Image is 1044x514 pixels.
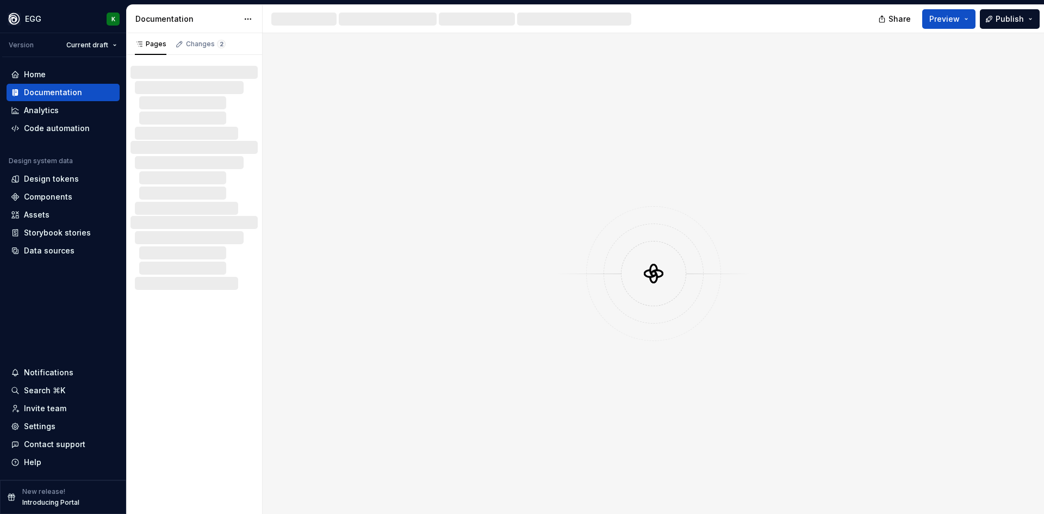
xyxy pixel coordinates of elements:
a: Data sources [7,242,120,259]
a: Home [7,66,120,83]
div: Storybook stories [24,227,91,238]
div: Home [24,69,46,80]
span: Publish [996,14,1024,24]
button: Contact support [7,436,120,453]
div: Analytics [24,105,59,116]
a: Documentation [7,84,120,101]
a: Settings [7,418,120,435]
img: 87d06435-c97f-426c-aa5d-5eb8acd3d8b3.png [8,13,21,26]
div: Invite team [24,403,66,414]
span: Share [888,14,911,24]
button: Help [7,454,120,471]
button: Notifications [7,364,120,381]
a: Assets [7,206,120,224]
div: Pages [135,40,166,48]
div: Code automation [24,123,90,134]
p: Introducing Portal [22,498,79,507]
span: Current draft [66,41,108,49]
button: Search ⌘K [7,382,120,399]
div: Contact support [24,439,85,450]
div: Notifications [24,367,73,378]
div: Assets [24,209,49,220]
a: Storybook stories [7,224,120,241]
div: Settings [24,421,55,432]
a: Code automation [7,120,120,137]
div: Search ⌘K [24,385,65,396]
button: Preview [922,9,975,29]
div: K [111,15,115,23]
span: Preview [929,14,960,24]
a: Design tokens [7,170,120,188]
div: Design system data [9,157,73,165]
div: Design tokens [24,174,79,184]
div: Documentation [135,14,238,24]
div: EGG [25,14,41,24]
span: 2 [217,40,226,48]
div: Components [24,191,72,202]
button: Share [873,9,918,29]
button: Publish [980,9,1040,29]
button: EGGK [2,7,124,30]
div: Help [24,457,41,468]
button: Current draft [61,38,122,53]
div: Data sources [24,245,74,256]
a: Components [7,188,120,206]
div: Changes [186,40,226,48]
a: Analytics [7,102,120,119]
div: Version [9,41,34,49]
a: Invite team [7,400,120,417]
p: New release! [22,487,65,496]
div: Documentation [24,87,82,98]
